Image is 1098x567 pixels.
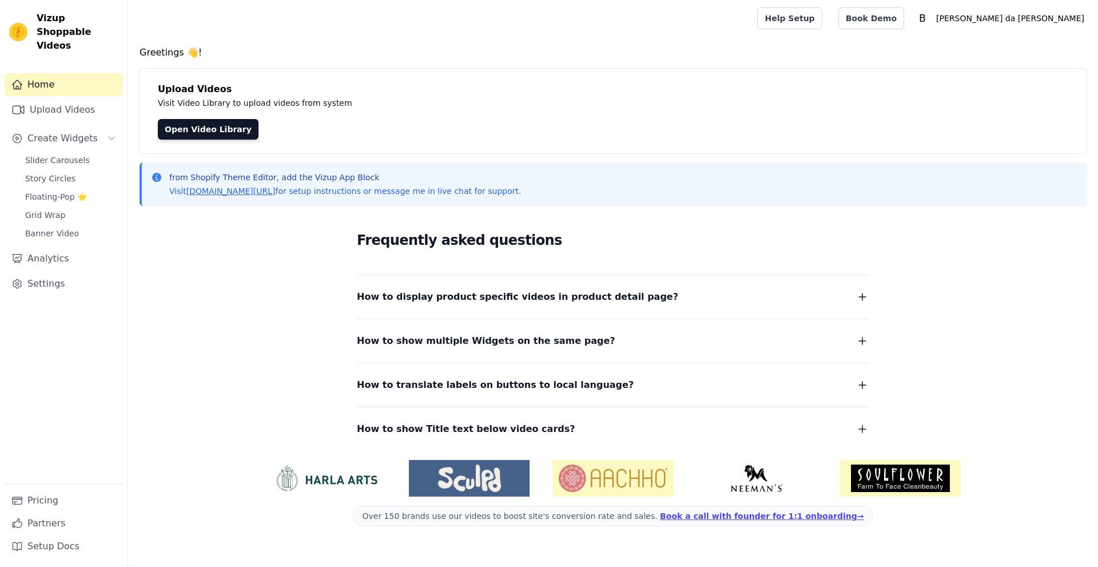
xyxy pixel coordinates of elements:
img: Neeman's [697,465,817,492]
a: Help Setup [757,7,822,29]
a: Settings [5,272,123,295]
img: HarlaArts [265,465,386,492]
p: [PERSON_NAME] da [PERSON_NAME] [932,8,1089,29]
h4: Greetings 👋! [140,46,1087,60]
text: B [919,13,926,24]
p: from Shopify Theme Editor, add the Vizup App Block [169,172,521,183]
p: Visit Video Library to upload videos from system [158,96,670,110]
a: Floating-Pop ⭐ [18,189,123,205]
a: Book Demo [838,7,904,29]
button: How to translate labels on buttons to local language? [357,377,869,393]
span: How to translate labels on buttons to local language? [357,377,634,393]
a: Grid Wrap [18,207,123,223]
a: Home [5,73,123,96]
img: Soulflower [840,460,961,497]
a: Banner Video [18,225,123,241]
span: Story Circles [25,173,75,184]
a: Analytics [5,247,123,270]
a: Partners [5,512,123,535]
h2: Frequently asked questions [357,229,869,252]
span: Vizup Shoppable Videos [37,11,118,53]
p: Visit for setup instructions or message me in live chat for support. [169,185,521,197]
a: Slider Carousels [18,152,123,168]
span: Banner Video [25,228,79,239]
span: Slider Carousels [25,154,90,166]
button: How to display product specific videos in product detail page? [357,289,869,305]
img: Vizup [9,23,27,41]
button: How to show multiple Widgets on the same page? [357,333,869,349]
button: B [PERSON_NAME] da [PERSON_NAME] [913,8,1089,29]
img: Sculpd US [409,465,530,492]
span: How to display product specific videos in product detail page? [357,289,678,305]
a: Pricing [5,489,123,512]
button: How to show Title text below video cards? [357,421,869,437]
h4: Upload Videos [158,82,1068,96]
a: Book a call with founder for 1:1 onboarding [660,512,864,521]
span: Floating-Pop ⭐ [25,191,87,203]
span: How to show multiple Widgets on the same page? [357,333,615,349]
a: Story Circles [18,171,123,187]
a: Upload Videos [5,98,123,121]
span: Grid Wrap [25,209,65,221]
span: Create Widgets [27,132,98,145]
img: Aachho [552,460,673,497]
a: Open Video Library [158,119,258,140]
a: Setup Docs [5,535,123,558]
button: Create Widgets [5,127,123,150]
span: How to show Title text below video cards? [357,421,575,437]
a: [DOMAIN_NAME][URL] [186,187,276,196]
